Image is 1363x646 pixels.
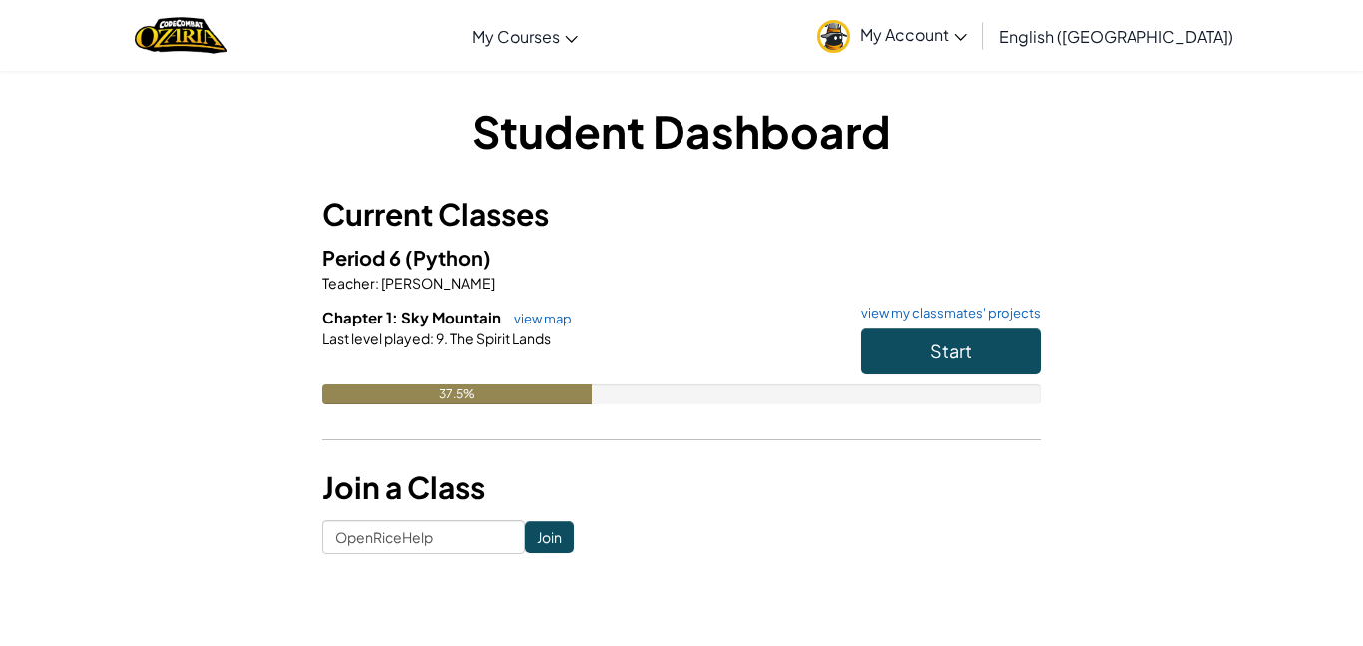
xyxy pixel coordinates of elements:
[817,20,850,53] img: avatar
[472,26,560,47] span: My Courses
[430,329,434,347] span: :
[861,328,1041,374] button: Start
[504,311,572,326] a: view map
[322,308,504,326] span: Chapter 1: Sky Mountain
[462,9,588,63] a: My Courses
[322,465,1041,510] h3: Join a Class
[322,100,1041,162] h1: Student Dashboard
[322,274,375,292] span: Teacher
[405,245,491,270] span: (Python)
[448,329,551,347] span: The Spirit Lands
[322,192,1041,237] h3: Current Classes
[322,384,592,404] div: 37.5%
[135,15,227,56] img: Home
[375,274,379,292] span: :
[807,4,977,67] a: My Account
[999,26,1233,47] span: English ([GEOGRAPHIC_DATA])
[930,339,972,362] span: Start
[135,15,227,56] a: Ozaria by CodeCombat logo
[322,329,430,347] span: Last level played
[434,329,448,347] span: 9.
[525,521,574,553] input: Join
[851,307,1041,320] a: view my classmates' projects
[379,274,495,292] span: [PERSON_NAME]
[989,9,1243,63] a: English ([GEOGRAPHIC_DATA])
[322,245,405,270] span: Period 6
[860,24,967,45] span: My Account
[322,520,525,554] input: <Enter Class Code>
